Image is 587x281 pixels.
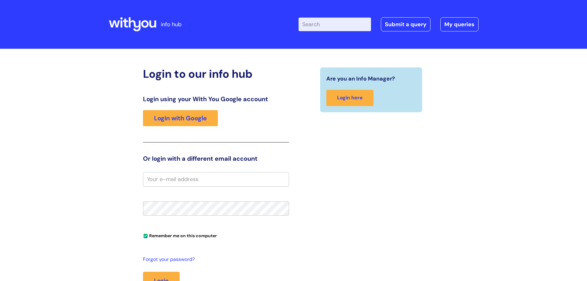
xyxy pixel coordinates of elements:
a: Login here [326,90,373,106]
a: Login with Google [143,110,218,126]
a: Forgot your password? [143,255,286,264]
a: Submit a query [381,17,430,31]
a: My queries [440,17,479,31]
h3: Or login with a different email account [143,155,289,162]
span: Are you an Info Manager? [326,74,395,84]
input: Your e-mail address [143,172,289,186]
h2: Login to our info hub [143,67,289,81]
label: Remember me on this computer [143,232,217,238]
input: Search [299,18,371,31]
input: Remember me on this computer [144,234,148,238]
div: You can uncheck this option if you're logging in from a shared device [143,230,289,240]
h3: Login using your With You Google account [143,95,289,103]
p: info hub [161,19,181,29]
